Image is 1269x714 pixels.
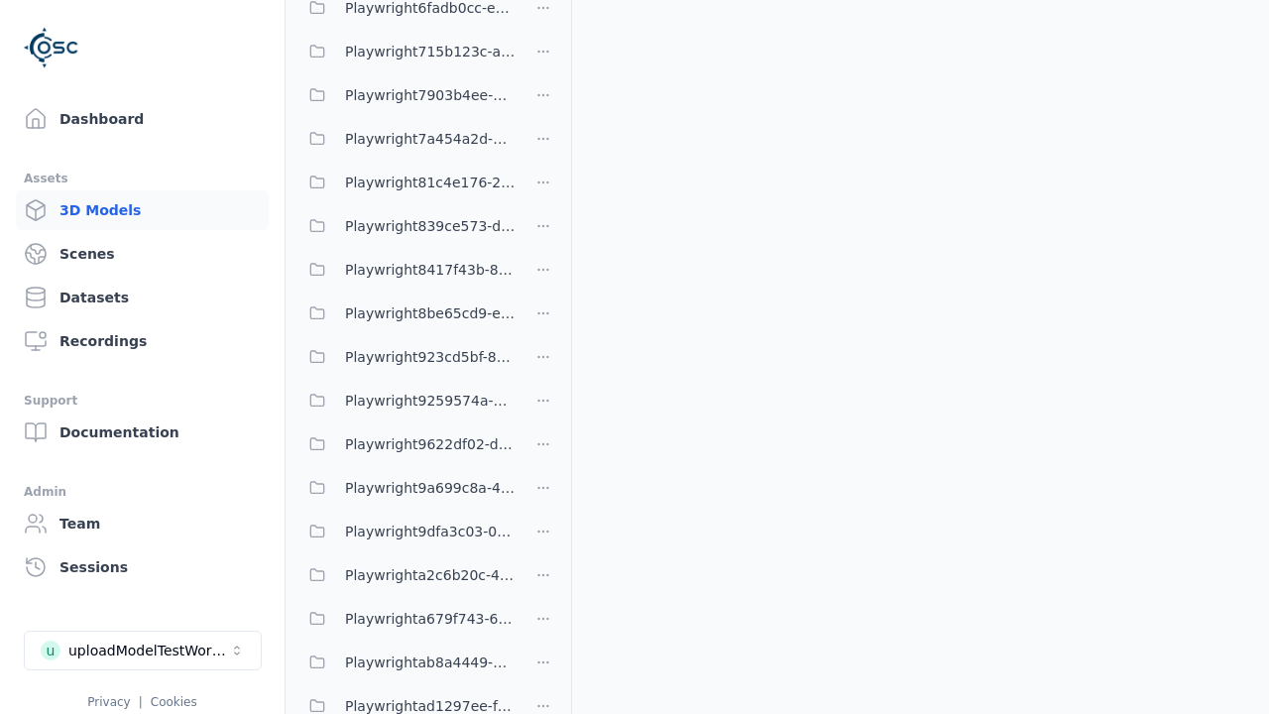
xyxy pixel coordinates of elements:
[345,432,516,456] span: Playwright9622df02-d759-46d8-a167-7fc37edfdc73
[345,651,516,674] span: Playwrightab8a4449-7411-4676-abc4-bf606a65551b
[297,512,516,551] button: Playwright9dfa3c03-00a9-4ca2-9f4b-f0b1cd927ec8
[24,480,261,504] div: Admin
[87,695,130,709] a: Privacy
[297,337,516,377] button: Playwright923cd5bf-8aed-4b38-bfd2-f40ec5fe96e5
[345,301,516,325] span: Playwright8be65cd9-e370-4102-acea-49ab535e838e
[345,345,516,369] span: Playwright923cd5bf-8aed-4b38-bfd2-f40ec5fe96e5
[24,631,262,670] button: Select a workspace
[16,190,269,230] a: 3D Models
[345,607,516,631] span: Playwrighta679f743-6502-4593-9ef9-45d94dfc9c2e
[297,119,516,159] button: Playwright7a454a2d-853d-4aab-b41f-b2d8158e5656
[16,547,269,587] a: Sessions
[297,555,516,595] button: Playwrighta2c6b20c-4082-457a-8ce2-e67bea54a195
[345,83,516,107] span: Playwright7903b4ee-881f-4f67-a077-5decdb0bfac3
[151,695,197,709] a: Cookies
[68,641,229,660] div: uploadModelTestWorkspace
[297,381,516,420] button: Playwright9259574a-99d8-4589-8e4f-773eb3ccbbb2
[41,641,60,660] div: u
[345,127,516,151] span: Playwright7a454a2d-853d-4aab-b41f-b2d8158e5656
[297,163,516,202] button: Playwright81c4e176-2a30-4da1-8eed-eab258023260
[139,695,143,709] span: |
[345,389,516,413] span: Playwright9259574a-99d8-4589-8e4f-773eb3ccbbb2
[345,520,516,543] span: Playwright9dfa3c03-00a9-4ca2-9f4b-f0b1cd927ec8
[24,389,261,413] div: Support
[297,250,516,290] button: Playwright8417f43b-853f-4e20-9f9f-010cb03ea624
[345,214,516,238] span: Playwright839ce573-d2a5-4654-9e0c-c41d96560152
[24,20,79,75] img: Logo
[297,468,516,508] button: Playwright9a699c8a-4c86-48ad-94b7-1ee1e993b650
[345,563,516,587] span: Playwrighta2c6b20c-4082-457a-8ce2-e67bea54a195
[16,504,269,543] a: Team
[297,32,516,71] button: Playwright715b123c-a835-4a65-8ece-9ded38a37e45
[345,171,516,194] span: Playwright81c4e176-2a30-4da1-8eed-eab258023260
[297,643,516,682] button: Playwrightab8a4449-7411-4676-abc4-bf606a65551b
[24,167,261,190] div: Assets
[345,476,516,500] span: Playwright9a699c8a-4c86-48ad-94b7-1ee1e993b650
[297,424,516,464] button: Playwright9622df02-d759-46d8-a167-7fc37edfdc73
[297,206,516,246] button: Playwright839ce573-d2a5-4654-9e0c-c41d96560152
[16,413,269,452] a: Documentation
[16,278,269,317] a: Datasets
[345,40,516,63] span: Playwright715b123c-a835-4a65-8ece-9ded38a37e45
[297,75,516,115] button: Playwright7903b4ee-881f-4f67-a077-5decdb0bfac3
[297,294,516,333] button: Playwright8be65cd9-e370-4102-acea-49ab535e838e
[16,99,269,139] a: Dashboard
[345,258,516,282] span: Playwright8417f43b-853f-4e20-9f9f-010cb03ea624
[297,599,516,639] button: Playwrighta679f743-6502-4593-9ef9-45d94dfc9c2e
[16,321,269,361] a: Recordings
[16,234,269,274] a: Scenes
